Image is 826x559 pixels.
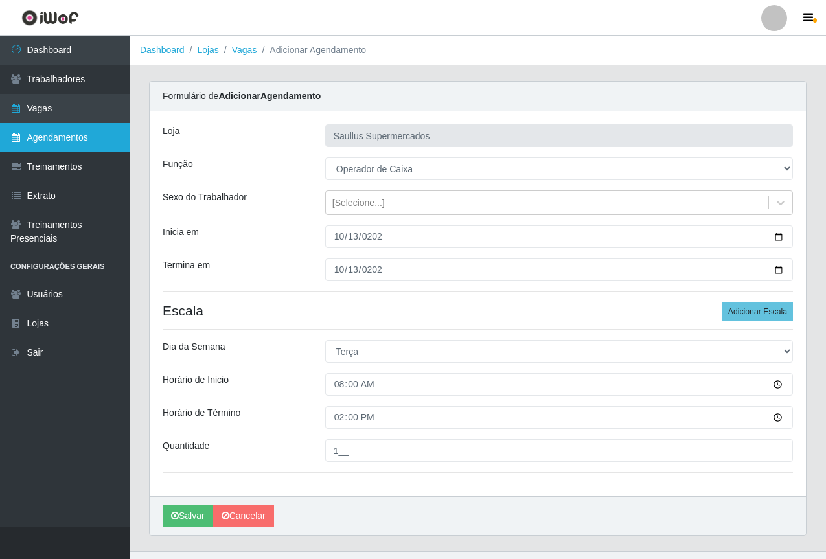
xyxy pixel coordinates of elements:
label: Horário de Inicio [163,373,229,387]
a: Lojas [197,45,218,55]
a: Vagas [232,45,257,55]
button: Salvar [163,505,213,527]
div: [Selecione...] [332,196,385,210]
label: Função [163,157,193,171]
input: 00/00/0000 [325,225,793,248]
input: 00:00 [325,406,793,429]
input: Informe a quantidade... [325,439,793,462]
strong: Adicionar Agendamento [218,91,321,101]
img: CoreUI Logo [21,10,79,26]
label: Inicia em [163,225,199,239]
a: Dashboard [140,45,185,55]
input: 00:00 [325,373,793,396]
div: Formulário de [150,82,806,111]
input: 00/00/0000 [325,258,793,281]
li: Adicionar Agendamento [257,43,366,57]
label: Termina em [163,258,210,272]
label: Loja [163,124,179,138]
h4: Escala [163,302,793,319]
label: Quantidade [163,439,209,453]
a: Cancelar [213,505,274,527]
label: Dia da Semana [163,340,225,354]
nav: breadcrumb [130,36,826,65]
button: Adicionar Escala [722,302,793,321]
label: Sexo do Trabalhador [163,190,247,204]
label: Horário de Término [163,406,240,420]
